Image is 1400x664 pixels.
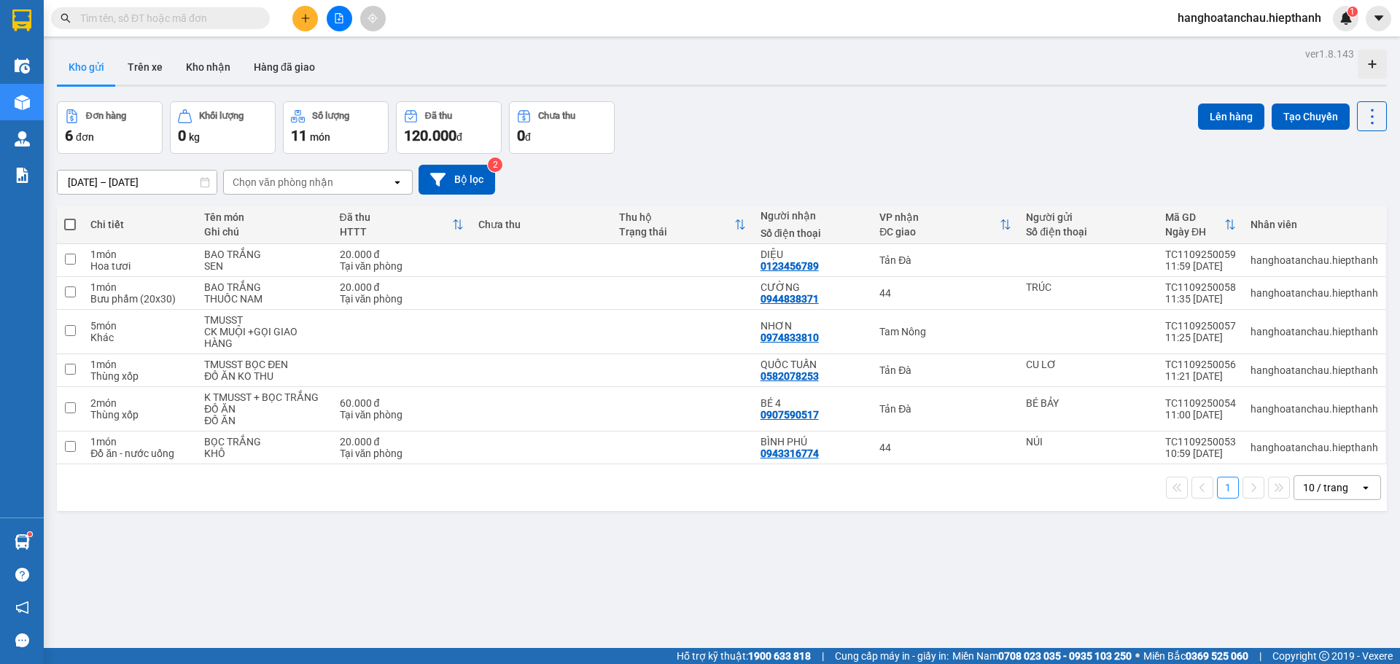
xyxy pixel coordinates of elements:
[879,442,1011,453] div: 44
[1026,226,1151,238] div: Số điện thoại
[404,127,456,144] span: 120.000
[1358,50,1387,79] div: Tạo kho hàng mới
[340,226,453,238] div: HTTT
[1165,281,1236,293] div: TC1109250058
[1251,287,1378,299] div: hanghoatanchau.hiepthanh
[879,211,1000,223] div: VP nhận
[170,101,276,154] button: Khối lượng0kg
[340,293,464,305] div: Tại văn phòng
[396,101,502,154] button: Đã thu120.000đ
[1165,211,1224,223] div: Mã GD
[58,171,217,194] input: Select a date range.
[65,127,73,144] span: 6
[204,448,324,459] div: KHÔ
[1165,260,1236,272] div: 11:59 [DATE]
[872,206,1019,244] th: Toggle SortBy
[1158,206,1243,244] th: Toggle SortBy
[538,111,575,121] div: Chưa thu
[1135,653,1140,659] span: ⚪️
[15,568,29,582] span: question-circle
[15,95,30,110] img: warehouse-icon
[1198,103,1264,130] button: Lên hàng
[90,436,190,448] div: 1 món
[952,648,1132,664] span: Miền Nam
[619,211,734,223] div: Thu hộ
[1143,648,1248,664] span: Miền Bắc
[1251,219,1378,230] div: Nhân viên
[1165,249,1236,260] div: TC1109250059
[612,206,752,244] th: Toggle SortBy
[90,293,190,305] div: Bưu phẩm (20x30)
[761,249,866,260] div: DIỆU
[116,50,174,85] button: Trên xe
[761,370,819,382] div: 0582078253
[204,314,324,326] div: TMUSST
[292,6,318,31] button: plus
[1272,103,1350,130] button: Tạo Chuyến
[90,249,190,260] div: 1 món
[86,111,126,121] div: Đơn hàng
[998,650,1132,662] strong: 0708 023 035 - 0935 103 250
[761,409,819,421] div: 0907590517
[1186,650,1248,662] strong: 0369 525 060
[761,210,866,222] div: Người nhận
[1305,46,1354,62] div: ver 1.8.143
[340,448,464,459] div: Tại văn phòng
[15,633,29,647] span: message
[340,260,464,272] div: Tại văn phòng
[90,332,190,343] div: Khác
[1251,364,1378,376] div: hanghoatanchau.hiepthanh
[1350,7,1355,17] span: 1
[199,111,244,121] div: Khối lượng
[360,6,386,31] button: aim
[204,415,324,426] div: ĐỒ ĂN
[61,13,71,23] span: search
[879,287,1011,299] div: 44
[15,131,30,147] img: warehouse-icon
[90,281,190,293] div: 1 món
[332,206,472,244] th: Toggle SortBy
[761,359,866,370] div: QUỐC TUẤN
[204,391,324,415] div: K TMUSST + BỌC TRẮNG ĐỒ ĂN
[204,359,324,370] div: TMUSST BỌC ĐEN
[28,532,32,536] sup: 1
[1165,436,1236,448] div: TC1109250053
[1026,281,1151,293] div: TRÚC
[90,320,190,332] div: 5 món
[761,320,866,332] div: NHƠN
[761,397,866,409] div: BÉ 4
[761,227,866,239] div: Số điện thoại
[509,101,615,154] button: Chưa thu0đ
[204,436,324,448] div: BỌC TRẮNG
[242,50,327,85] button: Hàng đã giao
[879,326,1011,337] div: Tam Nông
[1165,370,1236,382] div: 11:21 [DATE]
[1165,409,1236,421] div: 11:00 [DATE]
[1026,211,1151,223] div: Người gửi
[204,211,324,223] div: Tên món
[90,359,190,370] div: 1 món
[291,127,307,144] span: 11
[478,219,604,230] div: Chưa thu
[15,534,30,550] img: warehouse-icon
[15,168,30,183] img: solution-icon
[174,50,242,85] button: Kho nhận
[340,211,453,223] div: Đã thu
[57,50,116,85] button: Kho gửi
[204,293,324,305] div: THUỐC NAM
[1165,332,1236,343] div: 11:25 [DATE]
[1165,226,1224,238] div: Ngày ĐH
[1166,9,1333,27] span: hanghoatanchau.hiepthanh
[1319,651,1329,661] span: copyright
[57,101,163,154] button: Đơn hàng6đơn
[327,6,352,31] button: file-add
[1251,254,1378,266] div: hanghoatanchau.hiepthanh
[1259,648,1261,664] span: |
[1026,359,1151,370] div: CU LƠ
[90,260,190,272] div: Hoa tươi
[879,254,1011,266] div: Tản Đà
[178,127,186,144] span: 0
[879,364,1011,376] div: Tản Đà
[1366,6,1391,31] button: caret-down
[340,436,464,448] div: 20.000 đ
